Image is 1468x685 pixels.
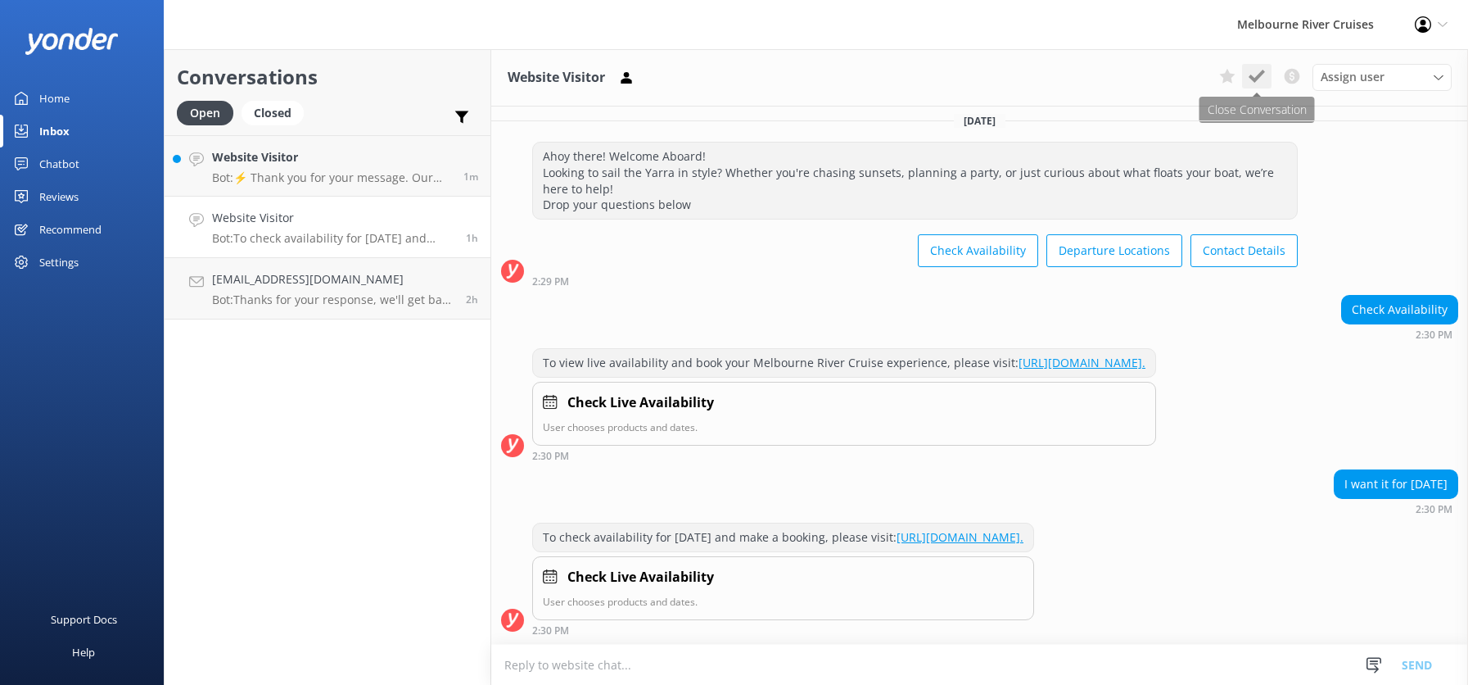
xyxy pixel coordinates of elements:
div: To view live availability and book your Melbourne River Cruise experience, please visit: [533,349,1155,377]
button: Check Availability [918,234,1038,267]
div: To check availability for [DATE] and make a booking, please visit: [533,524,1033,551]
h4: [EMAIL_ADDRESS][DOMAIN_NAME] [212,270,454,288]
span: [DATE] [954,114,1005,128]
div: Home [39,82,70,115]
a: [URL][DOMAIN_NAME]. [1019,355,1145,370]
span: Sep 25 2025 03:55pm (UTC +10:00) Australia/Sydney [463,170,478,184]
p: Bot: ⚡ Thank you for your message. Our office hours are Mon - Fri 9.30am - 5pm. We'll get back to... [212,170,451,185]
p: User chooses products and dates. [543,594,1023,610]
div: Assign User [1312,64,1452,90]
span: Assign user [1321,68,1384,86]
div: Sep 25 2025 02:30pm (UTC +10:00) Australia/Sydney [1334,503,1458,515]
div: Reviews [39,180,79,213]
div: Sep 25 2025 02:30pm (UTC +10:00) Australia/Sydney [1341,329,1458,340]
img: yonder-white-logo.png [25,28,119,55]
div: Settings [39,246,79,279]
h4: Website Visitor [212,148,451,166]
h4: Website Visitor [212,209,454,227]
div: Chatbot [39,147,79,180]
a: [URL][DOMAIN_NAME]. [897,529,1023,545]
div: Support Docs [51,603,117,636]
a: Open [177,103,242,121]
span: Sep 25 2025 01:37pm (UTC +10:00) Australia/Sydney [466,293,478,306]
strong: 2:30 PM [532,451,569,461]
a: Website VisitorBot:To check availability for [DATE] and make a booking, please visit: [URL][DOMAI... [165,197,490,258]
div: I want it for [DATE] [1335,470,1457,498]
strong: 2:30 PM [1416,330,1452,340]
p: User chooses products and dates. [543,420,1145,435]
h3: Website Visitor [508,67,605,88]
div: Open [177,101,233,125]
button: Contact Details [1190,234,1298,267]
button: Departure Locations [1046,234,1182,267]
div: Sep 25 2025 02:30pm (UTC +10:00) Australia/Sydney [532,624,1034,636]
div: Ahoy there! Welcome Aboard! Looking to sail the Yarra in style? Whether you're chasing sunsets, p... [533,143,1297,218]
p: Bot: Thanks for your response, we'll get back to you as soon as we can during opening hours. [212,293,454,307]
a: Website VisitorBot:⚡ Thank you for your message. Our office hours are Mon - Fri 9.30am - 5pm. We'... [165,135,490,197]
div: Recommend [39,213,102,246]
div: Sep 25 2025 02:29pm (UTC +10:00) Australia/Sydney [532,275,1298,287]
a: [EMAIL_ADDRESS][DOMAIN_NAME]Bot:Thanks for your response, we'll get back to you as soon as we can... [165,258,490,320]
a: Closed [242,103,312,121]
h4: Check Live Availability [567,567,714,588]
div: Closed [242,101,304,125]
div: Sep 25 2025 02:30pm (UTC +10:00) Australia/Sydney [532,450,1156,461]
strong: 2:30 PM [532,626,569,636]
div: Check Availability [1342,296,1457,324]
div: Inbox [39,115,70,147]
p: Bot: To check availability for [DATE] and make a booking, please visit: [URL][DOMAIN_NAME]. [212,231,454,246]
div: Help [72,636,95,669]
h2: Conversations [177,61,478,93]
strong: 2:29 PM [532,277,569,287]
h4: Check Live Availability [567,392,714,414]
span: Sep 25 2025 02:30pm (UTC +10:00) Australia/Sydney [466,231,478,245]
strong: 2:30 PM [1416,505,1452,515]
